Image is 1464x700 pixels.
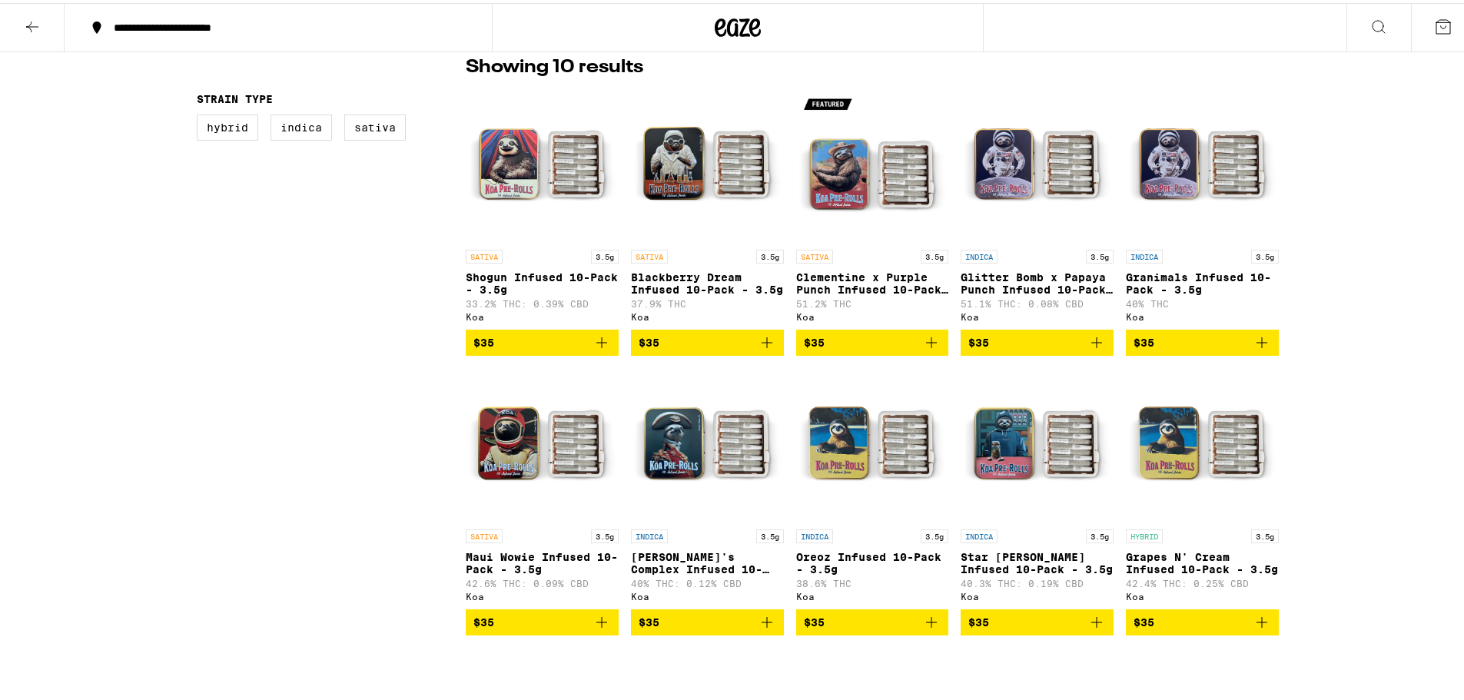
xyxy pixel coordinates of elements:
p: 3.5g [591,526,619,540]
div: Koa [796,309,949,319]
a: Open page for Grapes N' Cream Infused 10-Pack - 3.5g from Koa [1126,365,1279,606]
p: Star [PERSON_NAME] Infused 10-Pack - 3.5g [961,548,1114,572]
p: Maui Wowie Infused 10-Pack - 3.5g [466,548,619,572]
p: Glitter Bomb x Papaya Punch Infused 10-Pack - 3.5g [961,268,1114,293]
span: $35 [1134,613,1154,625]
p: SATIVA [796,247,833,260]
p: SATIVA [466,526,503,540]
p: Oreoz Infused 10-Pack - 3.5g [796,548,949,572]
p: 3.5g [1086,247,1114,260]
div: Koa [961,309,1114,319]
span: $35 [1134,333,1154,346]
a: Open page for Clementine x Purple Punch Infused 10-Pack - 3.5g from Koa [796,85,949,327]
p: Granimals Infused 10-Pack - 3.5g [1126,268,1279,293]
button: Add to bag [466,327,619,353]
button: Add to bag [631,606,784,632]
img: Koa - Granimals Infused 10-Pack - 3.5g [1126,85,1279,239]
legend: Strain Type [197,90,273,102]
span: Help [35,11,66,25]
p: Blackberry Dream Infused 10-Pack - 3.5g [631,268,784,293]
button: Add to bag [466,606,619,632]
p: 40% THC: 0.12% CBD [631,576,784,586]
p: 3.5g [1251,247,1279,260]
span: $35 [473,333,494,346]
span: $35 [968,333,989,346]
p: SATIVA [631,247,668,260]
div: Koa [1126,589,1279,599]
p: INDICA [1126,247,1163,260]
label: Indica [271,111,332,138]
p: 3.5g [591,247,619,260]
p: 42.6% THC: 0.09% CBD [466,576,619,586]
img: Koa - Grapes N' Cream Infused 10-Pack - 3.5g [1126,365,1279,519]
button: Add to bag [796,327,949,353]
a: Open page for Maui Wowie Infused 10-Pack - 3.5g from Koa [466,365,619,606]
p: 40% THC [1126,296,1279,306]
div: Koa [631,589,784,599]
div: Koa [466,589,619,599]
p: 3.5g [756,247,784,260]
p: 33.2% THC: 0.39% CBD [466,296,619,306]
span: $35 [804,333,825,346]
p: INDICA [961,526,998,540]
button: Add to bag [1126,327,1279,353]
img: Koa - Star Berry Infused 10-Pack - 3.5g [961,365,1114,519]
img: Koa - Oreoz Infused 10-Pack - 3.5g [796,365,949,519]
button: Add to bag [961,327,1114,353]
p: Grapes N' Cream Infused 10-Pack - 3.5g [1126,548,1279,572]
img: Koa - Shogun Infused 10-Pack - 3.5g [466,85,619,239]
div: Koa [796,589,949,599]
a: Open page for Blackberry Dream Infused 10-Pack - 3.5g from Koa [631,85,784,327]
p: 51.1% THC: 0.08% CBD [961,296,1114,306]
div: Koa [631,309,784,319]
p: 3.5g [921,247,948,260]
span: $35 [804,613,825,625]
div: Koa [466,309,619,319]
p: 42.4% THC: 0.25% CBD [1126,576,1279,586]
img: Koa - Napoleon's Complex Infused 10-pack - 3.5g [631,365,784,519]
a: Open page for Granimals Infused 10-Pack - 3.5g from Koa [1126,85,1279,327]
label: Sativa [344,111,406,138]
div: Koa [961,589,1114,599]
button: Add to bag [631,327,784,353]
span: $35 [639,333,659,346]
div: Koa [1126,309,1279,319]
a: Open page for Napoleon's Complex Infused 10-pack - 3.5g from Koa [631,365,784,606]
p: 51.2% THC [796,296,949,306]
label: Hybrid [197,111,258,138]
button: Add to bag [961,606,1114,632]
a: Open page for Star Berry Infused 10-Pack - 3.5g from Koa [961,365,1114,606]
p: 3.5g [1251,526,1279,540]
p: Clementine x Purple Punch Infused 10-Pack - 3.5g [796,268,949,293]
p: INDICA [631,526,668,540]
span: $35 [473,613,494,625]
p: [PERSON_NAME]'s Complex Infused 10-pack - 3.5g [631,548,784,572]
p: HYBRID [1126,526,1163,540]
span: $35 [639,613,659,625]
img: Koa - Clementine x Purple Punch Infused 10-Pack - 3.5g [796,85,949,239]
p: SATIVA [466,247,503,260]
button: Add to bag [1126,606,1279,632]
p: Shogun Infused 10-Pack - 3.5g [466,268,619,293]
p: 3.5g [1086,526,1114,540]
p: 38.6% THC [796,576,949,586]
p: 37.9% THC [631,296,784,306]
p: 3.5g [921,526,948,540]
a: Open page for Shogun Infused 10-Pack - 3.5g from Koa [466,85,619,327]
img: Koa - Blackberry Dream Infused 10-Pack - 3.5g [631,85,784,239]
span: $35 [968,613,989,625]
a: Open page for Glitter Bomb x Papaya Punch Infused 10-Pack - 3.5g from Koa [961,85,1114,327]
button: Add to bag [796,606,949,632]
p: INDICA [961,247,998,260]
p: Showing 10 results [466,51,643,78]
img: Koa - Glitter Bomb x Papaya Punch Infused 10-Pack - 3.5g [961,85,1114,239]
p: 40.3% THC: 0.19% CBD [961,576,1114,586]
p: INDICA [796,526,833,540]
img: Koa - Maui Wowie Infused 10-Pack - 3.5g [466,365,619,519]
p: 3.5g [756,526,784,540]
a: Open page for Oreoz Infused 10-Pack - 3.5g from Koa [796,365,949,606]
